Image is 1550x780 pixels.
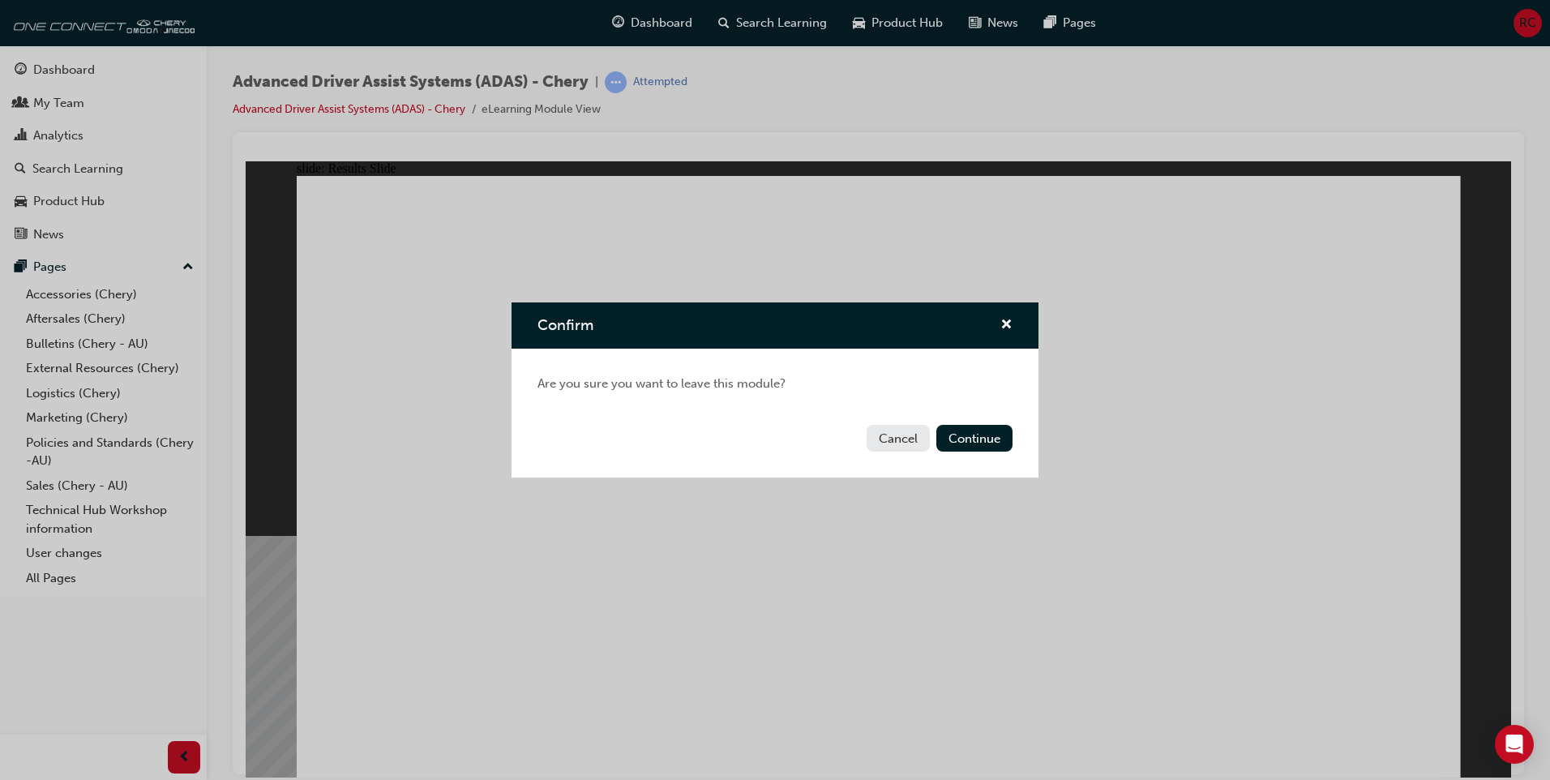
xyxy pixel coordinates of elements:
[1000,319,1013,333] span: cross-icon
[867,425,930,452] button: Cancel
[512,349,1038,419] div: Are you sure you want to leave this module?
[1000,315,1013,336] button: cross-icon
[537,316,593,334] span: Confirm
[512,302,1038,478] div: Confirm
[936,425,1013,452] button: Continue
[1495,725,1534,764] div: Open Intercom Messenger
